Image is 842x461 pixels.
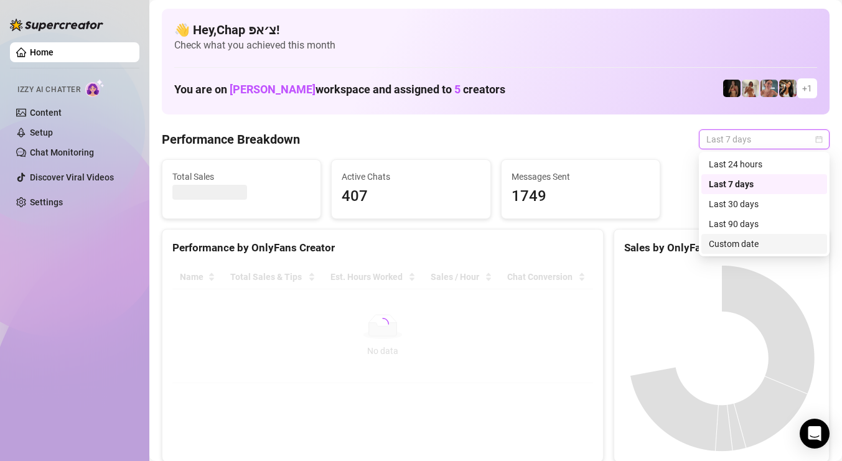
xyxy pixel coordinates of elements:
[512,170,650,184] span: Messages Sent
[174,83,505,96] h1: You are on workspace and assigned to creators
[30,47,54,57] a: Home
[701,154,827,174] div: Last 24 hours
[172,240,593,256] div: Performance by OnlyFans Creator
[723,80,741,97] img: the_bohema
[30,147,94,157] a: Chat Monitoring
[512,185,650,208] span: 1749
[701,234,827,254] div: Custom date
[701,214,827,234] div: Last 90 days
[706,130,822,149] span: Last 7 days
[10,19,103,31] img: logo-BBDzfeDw.svg
[709,197,820,211] div: Last 30 days
[30,197,63,207] a: Settings
[709,217,820,231] div: Last 90 days
[624,240,819,256] div: Sales by OnlyFans Creator
[30,128,53,137] a: Setup
[709,237,820,251] div: Custom date
[454,83,461,96] span: 5
[30,172,114,182] a: Discover Viral Videos
[815,136,823,143] span: calendar
[342,170,480,184] span: Active Chats
[174,39,817,52] span: Check what you achieved this month
[162,131,300,148] h4: Performance Breakdown
[800,419,830,449] div: Open Intercom Messenger
[85,79,105,97] img: AI Chatter
[174,21,817,39] h4: 👋 Hey, Chap צ׳אפ !
[30,108,62,118] a: Content
[701,194,827,214] div: Last 30 days
[802,81,812,95] span: + 1
[375,316,391,332] span: loading
[779,80,797,97] img: AdelDahan
[742,80,759,97] img: Green
[230,83,316,96] span: [PERSON_NAME]
[709,157,820,171] div: Last 24 hours
[172,170,311,184] span: Total Sales
[342,185,480,208] span: 407
[709,177,820,191] div: Last 7 days
[701,174,827,194] div: Last 7 days
[760,80,778,97] img: Yarden
[17,84,80,96] span: Izzy AI Chatter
